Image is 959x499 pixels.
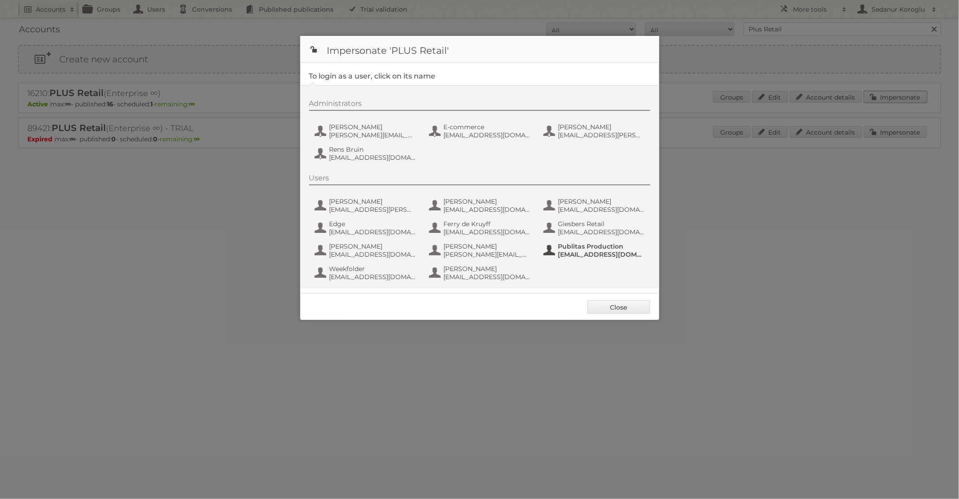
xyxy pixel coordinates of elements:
[444,242,531,250] span: [PERSON_NAME]
[329,197,416,206] span: [PERSON_NAME]
[444,250,531,258] span: [PERSON_NAME][EMAIL_ADDRESS][DOMAIN_NAME]
[329,220,416,228] span: Edge
[309,174,650,185] div: Users
[543,122,648,140] button: [PERSON_NAME] [EMAIL_ADDRESS][PERSON_NAME][DOMAIN_NAME]
[558,131,645,139] span: [EMAIL_ADDRESS][PERSON_NAME][DOMAIN_NAME]
[428,122,534,140] button: E-commerce [EMAIL_ADDRESS][DOMAIN_NAME]
[543,241,648,259] button: Publitas Production [EMAIL_ADDRESS][DOMAIN_NAME]
[314,241,419,259] button: [PERSON_NAME] [EMAIL_ADDRESS][DOMAIN_NAME]
[314,219,419,237] button: Edge [EMAIL_ADDRESS][DOMAIN_NAME]
[329,228,416,236] span: [EMAIL_ADDRESS][DOMAIN_NAME]
[329,145,416,153] span: Rens Bruin
[329,250,416,258] span: [EMAIL_ADDRESS][DOMAIN_NAME]
[309,72,436,80] legend: To login as a user, click on its name
[428,219,534,237] button: Ferry de Kruyff [EMAIL_ADDRESS][DOMAIN_NAME]
[558,123,645,131] span: [PERSON_NAME]
[444,197,531,206] span: [PERSON_NAME]
[444,123,531,131] span: E-commerce
[428,197,534,214] button: [PERSON_NAME] [EMAIL_ADDRESS][DOMAIN_NAME]
[329,123,416,131] span: [PERSON_NAME]
[543,219,648,237] button: Giesbers Retail [EMAIL_ADDRESS][DOMAIN_NAME]
[444,220,531,228] span: Ferry de Kruyff
[444,206,531,214] span: [EMAIL_ADDRESS][DOMAIN_NAME]
[314,122,419,140] button: [PERSON_NAME] [PERSON_NAME][EMAIL_ADDRESS][DOMAIN_NAME]
[558,250,645,258] span: [EMAIL_ADDRESS][DOMAIN_NAME]
[329,242,416,250] span: [PERSON_NAME]
[444,228,531,236] span: [EMAIL_ADDRESS][DOMAIN_NAME]
[444,131,531,139] span: [EMAIL_ADDRESS][DOMAIN_NAME]
[558,206,645,214] span: [EMAIL_ADDRESS][DOMAIN_NAME]
[587,300,650,314] a: Close
[428,264,534,282] button: [PERSON_NAME] [EMAIL_ADDRESS][DOMAIN_NAME]
[444,273,531,281] span: [EMAIL_ADDRESS][DOMAIN_NAME]
[314,264,419,282] button: Weekfolder [EMAIL_ADDRESS][DOMAIN_NAME]
[329,265,416,273] span: Weekfolder
[543,197,648,214] button: [PERSON_NAME] [EMAIL_ADDRESS][DOMAIN_NAME]
[329,273,416,281] span: [EMAIL_ADDRESS][DOMAIN_NAME]
[444,265,531,273] span: [PERSON_NAME]
[558,220,645,228] span: Giesbers Retail
[329,131,416,139] span: [PERSON_NAME][EMAIL_ADDRESS][DOMAIN_NAME]
[558,242,645,250] span: Publitas Production
[558,197,645,206] span: [PERSON_NAME]
[428,241,534,259] button: [PERSON_NAME] [PERSON_NAME][EMAIL_ADDRESS][DOMAIN_NAME]
[314,197,419,214] button: [PERSON_NAME] [EMAIL_ADDRESS][PERSON_NAME][DOMAIN_NAME]
[314,144,419,162] button: Rens Bruin [EMAIL_ADDRESS][DOMAIN_NAME]
[558,228,645,236] span: [EMAIL_ADDRESS][DOMAIN_NAME]
[309,99,650,111] div: Administrators
[300,36,659,63] h1: Impersonate 'PLUS Retail'
[329,206,416,214] span: [EMAIL_ADDRESS][PERSON_NAME][DOMAIN_NAME]
[329,153,416,162] span: [EMAIL_ADDRESS][DOMAIN_NAME]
